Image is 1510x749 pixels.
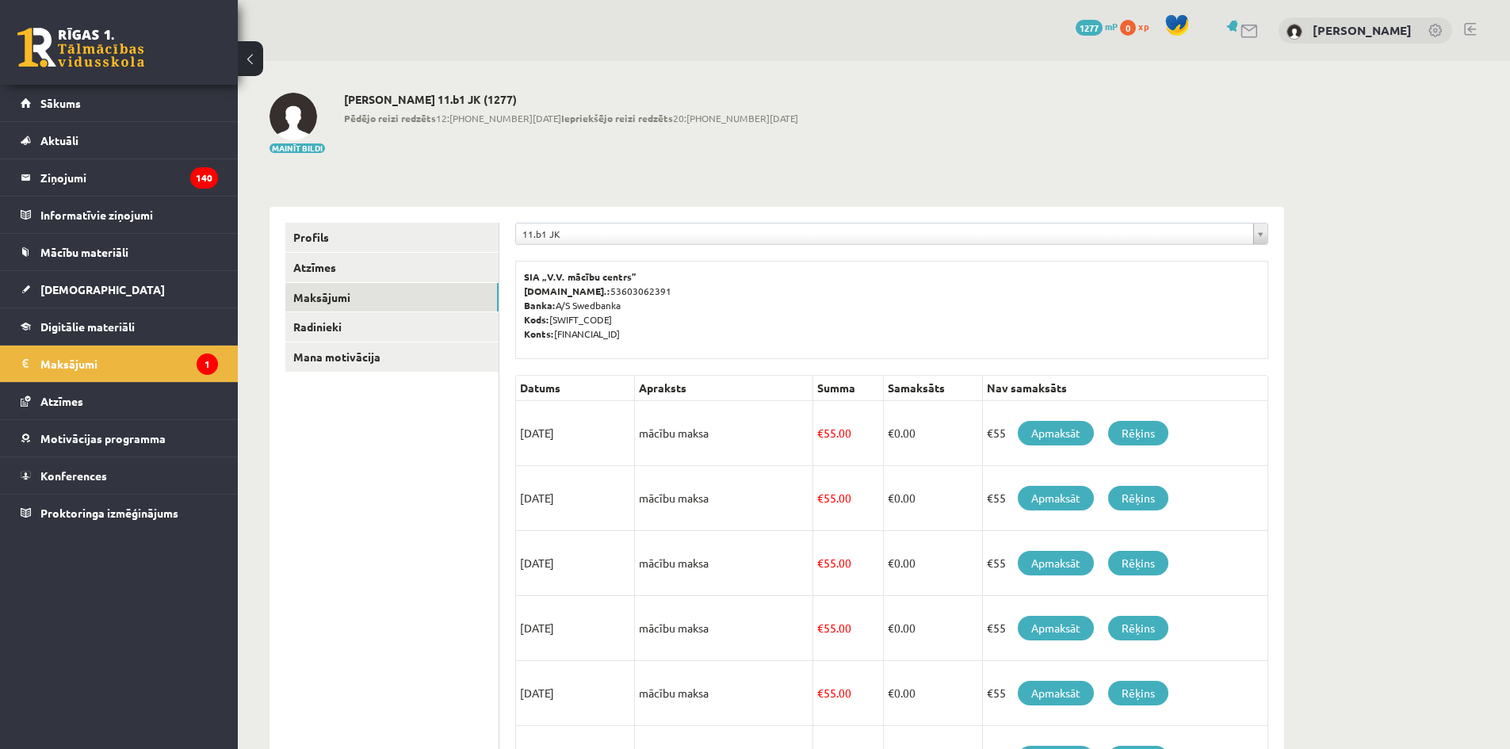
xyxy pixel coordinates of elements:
[21,457,218,494] a: Konferences
[813,661,884,726] td: 55.00
[516,224,1267,244] a: 11.b1 JK
[40,197,218,233] legend: Informatīvie ziņojumi
[285,223,499,252] a: Profils
[40,245,128,259] span: Mācību materiāli
[1313,22,1412,38] a: [PERSON_NAME]
[516,661,635,726] td: [DATE]
[21,420,218,457] a: Motivācijas programma
[40,96,81,110] span: Sākums
[17,28,144,67] a: Rīgas 1. Tālmācības vidusskola
[888,426,894,440] span: €
[1108,551,1168,575] a: Rēķins
[285,283,499,312] a: Maksājumi
[982,376,1267,401] th: Nav samaksāts
[888,686,894,700] span: €
[40,282,165,296] span: [DEMOGRAPHIC_DATA]
[197,353,218,375] i: 1
[21,495,218,531] a: Proktoringa izmēģinājums
[21,271,218,308] a: [DEMOGRAPHIC_DATA]
[883,376,982,401] th: Samaksāts
[524,270,637,283] b: SIA „V.V. mācību centrs”
[635,466,813,531] td: mācību maksa
[982,661,1267,726] td: €55
[40,431,166,445] span: Motivācijas programma
[982,531,1267,596] td: €55
[635,376,813,401] th: Apraksts
[21,197,218,233] a: Informatīvie ziņojumi
[888,621,894,635] span: €
[1018,421,1094,445] a: Apmaksāt
[1018,486,1094,510] a: Apmaksāt
[883,466,982,531] td: 0.00
[635,596,813,661] td: mācību maksa
[1120,20,1136,36] span: 0
[21,383,218,419] a: Atzīmes
[888,556,894,570] span: €
[883,531,982,596] td: 0.00
[270,93,317,140] img: Aleksis Bartaševičs
[883,596,982,661] td: 0.00
[1286,24,1302,40] img: Aleksis Bartaševičs
[524,299,556,311] b: Banka:
[1138,20,1149,32] span: xp
[1108,486,1168,510] a: Rēķins
[1018,681,1094,705] a: Apmaksāt
[883,661,982,726] td: 0.00
[1076,20,1118,32] a: 1277 mP
[40,346,218,382] legend: Maksājumi
[516,376,635,401] th: Datums
[40,319,135,334] span: Digitālie materiāli
[982,401,1267,466] td: €55
[21,346,218,382] a: Maksājumi1
[635,401,813,466] td: mācību maksa
[40,133,78,147] span: Aktuāli
[817,686,824,700] span: €
[516,531,635,596] td: [DATE]
[285,253,499,282] a: Atzīmes
[813,531,884,596] td: 55.00
[1120,20,1156,32] a: 0 xp
[522,224,1247,244] span: 11.b1 JK
[1105,20,1118,32] span: mP
[813,376,884,401] th: Summa
[561,112,673,124] b: Iepriekšējo reizi redzēts
[285,312,499,342] a: Radinieki
[21,159,218,196] a: Ziņojumi140
[883,401,982,466] td: 0.00
[344,93,798,106] h2: [PERSON_NAME] 11.b1 JK (1277)
[813,596,884,661] td: 55.00
[817,491,824,505] span: €
[888,491,894,505] span: €
[817,621,824,635] span: €
[40,506,178,520] span: Proktoringa izmēģinājums
[635,661,813,726] td: mācību maksa
[21,85,218,121] a: Sākums
[285,342,499,372] a: Mana motivācija
[1076,20,1103,36] span: 1277
[524,313,549,326] b: Kods:
[1108,681,1168,705] a: Rēķins
[524,285,610,297] b: [DOMAIN_NAME].:
[524,327,554,340] b: Konts:
[344,111,798,125] span: 12:[PHONE_NUMBER][DATE] 20:[PHONE_NUMBER][DATE]
[813,466,884,531] td: 55.00
[1018,616,1094,640] a: Apmaksāt
[516,466,635,531] td: [DATE]
[190,167,218,189] i: 140
[21,234,218,270] a: Mācību materiāli
[40,159,218,196] legend: Ziņojumi
[1108,616,1168,640] a: Rēķins
[635,531,813,596] td: mācību maksa
[40,394,83,408] span: Atzīmes
[813,401,884,466] td: 55.00
[817,556,824,570] span: €
[817,426,824,440] span: €
[1018,551,1094,575] a: Apmaksāt
[344,112,436,124] b: Pēdējo reizi redzēts
[21,122,218,159] a: Aktuāli
[1108,421,1168,445] a: Rēķins
[21,308,218,345] a: Digitālie materiāli
[982,596,1267,661] td: €55
[40,468,107,483] span: Konferences
[982,466,1267,531] td: €55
